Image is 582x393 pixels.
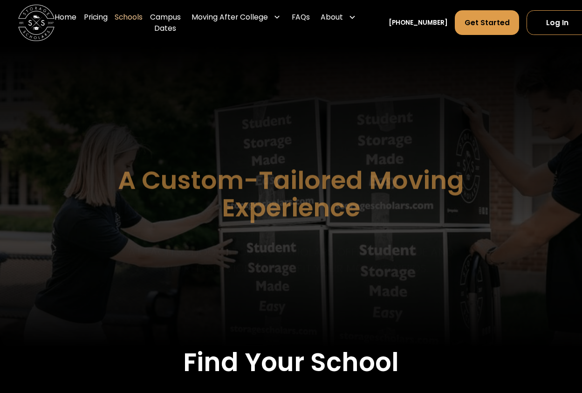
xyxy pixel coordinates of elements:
[292,5,310,41] a: FAQs
[115,5,143,41] a: Schools
[55,5,76,41] a: Home
[455,10,519,35] a: Get Started
[18,347,564,378] h2: Find Your School
[192,12,268,22] div: Moving After College
[84,5,108,41] a: Pricing
[18,5,55,41] a: home
[321,12,343,22] div: About
[150,5,181,41] a: Campus Dates
[18,5,55,41] img: Storage Scholars main logo
[125,244,457,276] p: At each school, storage scholars offers a unique and tailored service to best fit your Moving needs.
[188,5,284,30] div: Moving After College
[389,18,448,28] a: [PHONE_NUMBER]
[73,166,509,221] h1: A Custom-Tailored Moving Experience
[317,5,359,30] div: About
